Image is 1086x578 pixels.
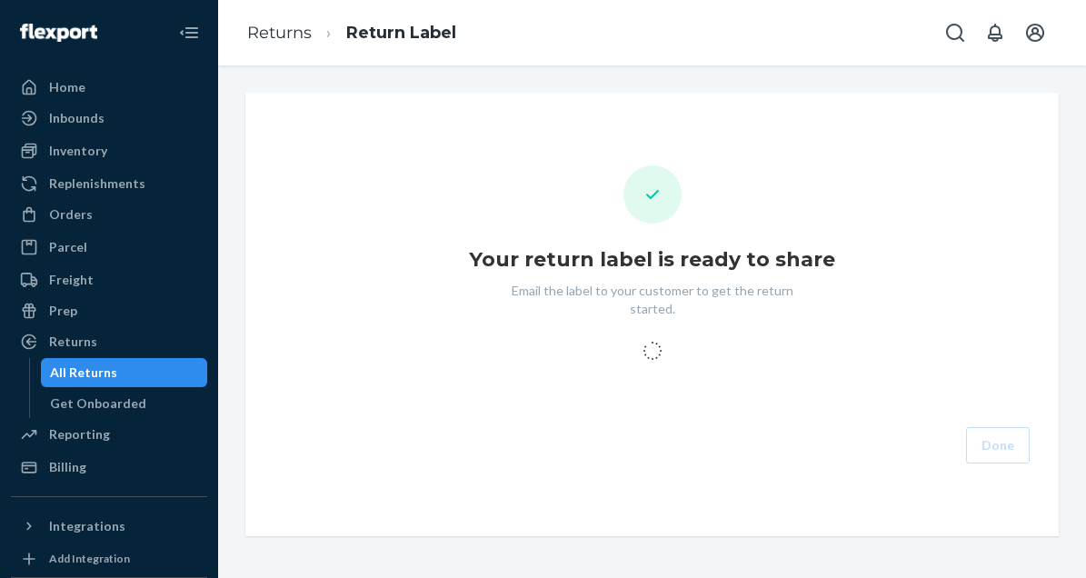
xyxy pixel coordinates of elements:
[49,205,93,224] div: Orders
[11,296,207,325] a: Prep
[171,15,207,51] button: Close Navigation
[49,458,86,476] div: Billing
[346,23,456,43] a: Return Label
[49,271,94,289] div: Freight
[41,358,208,387] a: All Returns
[49,333,97,351] div: Returns
[966,427,1030,463] button: Done
[49,551,130,566] div: Add Integration
[11,169,207,198] a: Replenishments
[11,200,207,229] a: Orders
[50,394,146,413] div: Get Onboarded
[11,512,207,541] button: Integrations
[49,238,87,256] div: Parcel
[247,23,312,43] a: Returns
[49,78,85,96] div: Home
[49,425,110,443] div: Reporting
[469,245,835,274] h1: Your return label is ready to share
[11,265,207,294] a: Freight
[11,73,207,102] a: Home
[11,136,207,165] a: Inventory
[49,109,105,127] div: Inbounds
[49,517,125,535] div: Integrations
[977,15,1013,51] button: Open notifications
[50,364,117,382] div: All Returns
[11,233,207,262] a: Parcel
[11,104,207,133] a: Inbounds
[11,548,207,570] a: Add Integration
[20,24,97,42] img: Flexport logo
[233,6,471,60] ol: breadcrumbs
[49,302,77,320] div: Prep
[493,282,812,318] p: Email the label to your customer to get the return started.
[49,142,107,160] div: Inventory
[1017,15,1053,51] button: Open account menu
[937,15,973,51] button: Open Search Box
[11,453,207,482] a: Billing
[11,420,207,449] a: Reporting
[41,389,208,418] a: Get Onboarded
[11,327,207,356] a: Returns
[49,174,145,193] div: Replenishments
